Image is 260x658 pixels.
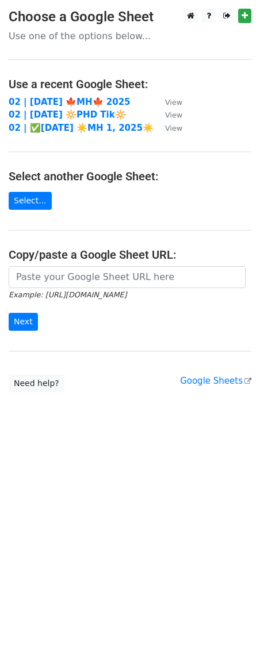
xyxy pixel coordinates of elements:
[9,375,64,392] a: Need help?
[9,266,246,288] input: Paste your Google Sheet URL here
[154,109,182,120] a: View
[9,109,126,120] a: 02 | [DATE] 🔆PHD Tik🔆
[9,97,131,107] a: 02 | [DATE] 🍁MH🍁 2025
[9,9,251,25] h3: Choose a Google Sheet
[154,123,182,133] a: View
[9,192,52,210] a: Select...
[154,97,182,107] a: View
[9,169,251,183] h4: Select another Google Sheet:
[165,124,182,133] small: View
[165,111,182,119] small: View
[180,376,251,386] a: Google Sheets
[9,290,127,299] small: Example: [URL][DOMAIN_NAME]
[9,30,251,42] p: Use one of the options below...
[9,248,251,262] h4: Copy/paste a Google Sheet URL:
[165,98,182,107] small: View
[9,123,154,133] a: 02 | ✅[DATE] ☀️MH 1, 2025☀️
[9,77,251,91] h4: Use a recent Google Sheet:
[9,313,38,331] input: Next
